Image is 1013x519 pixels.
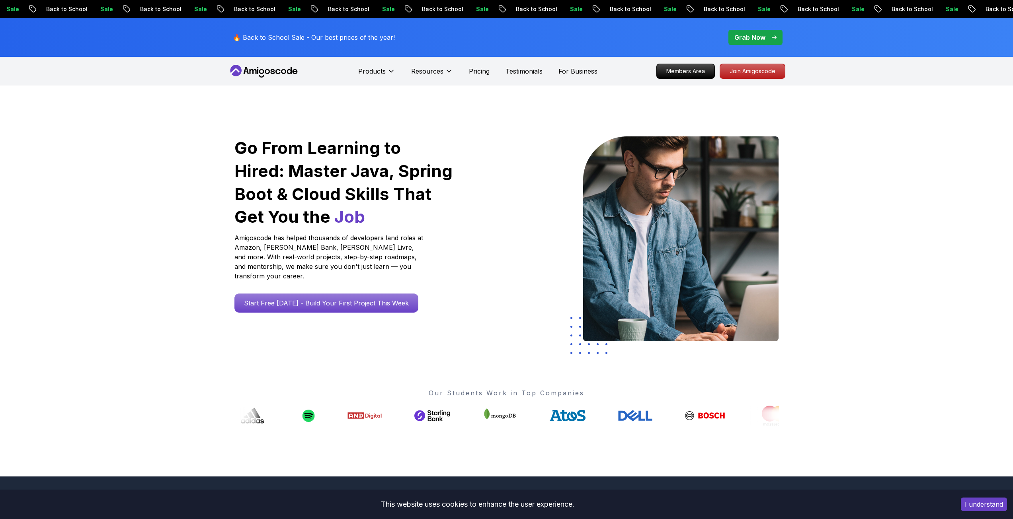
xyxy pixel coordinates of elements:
p: Sale [938,5,963,13]
p: Sale [186,5,212,13]
p: Amigoscode has helped thousands of developers land roles at Amazon, [PERSON_NAME] Bank, [PERSON_N... [234,233,425,281]
img: hero [583,136,779,341]
a: Members Area [656,64,715,79]
p: Resources [411,66,443,76]
button: Products [358,66,395,82]
button: Resources [411,66,453,82]
p: Sale [562,5,588,13]
p: Back to School [696,5,750,13]
p: Back to School [414,5,468,13]
p: Join Amigoscode [720,64,785,78]
a: Join Amigoscode [720,64,785,79]
p: Back to School [884,5,938,13]
p: Sale [280,5,306,13]
p: Our Students Work in Top Companies [234,388,779,398]
p: Back to School [320,5,374,13]
span: Job [334,206,365,227]
p: Sale [844,5,869,13]
p: Back to School [790,5,844,13]
button: Accept cookies [961,498,1007,511]
p: Back to School [38,5,92,13]
p: Back to School [132,5,186,13]
p: Back to School [508,5,562,13]
p: Sale [468,5,494,13]
p: Sale [656,5,681,13]
p: Sale [374,5,400,13]
p: Grab Now [734,33,765,42]
h1: Go From Learning to Hired: Master Java, Spring Boot & Cloud Skills That Get You the [234,136,454,228]
p: Sale [92,5,118,13]
a: Pricing [469,66,490,76]
p: Members Area [657,64,714,78]
p: Sale [750,5,775,13]
div: This website uses cookies to enhance the user experience. [6,496,949,513]
a: Start Free [DATE] - Build Your First Project This Week [234,294,418,313]
p: 🔥 Back to School Sale - Our best prices of the year! [233,33,395,42]
p: Products [358,66,386,76]
p: Back to School [602,5,656,13]
p: Back to School [226,5,280,13]
a: For Business [558,66,597,76]
a: Testimonials [506,66,543,76]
